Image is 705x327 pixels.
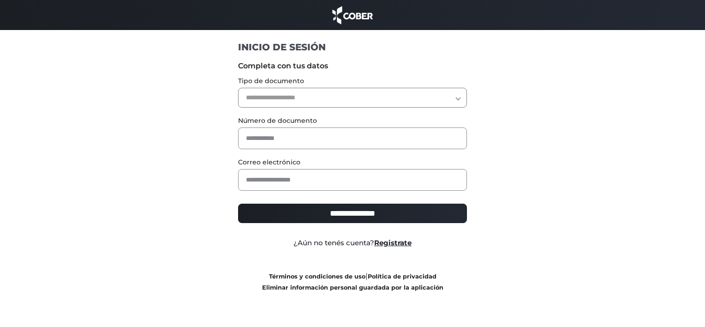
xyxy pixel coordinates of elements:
[374,238,412,247] a: Registrate
[262,284,443,291] a: Eliminar información personal guardada por la aplicación
[231,238,474,248] div: ¿Aún no tenés cuenta?
[238,116,467,126] label: Número de documento
[238,157,467,167] label: Correo electrónico
[238,76,467,86] label: Tipo de documento
[368,273,436,280] a: Política de privacidad
[238,61,467,72] label: Completa con tus datos
[231,271,474,293] div: |
[269,273,365,280] a: Términos y condiciones de uso
[330,5,375,25] img: cober_marca.png
[238,41,467,53] h1: INICIO DE SESIÓN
